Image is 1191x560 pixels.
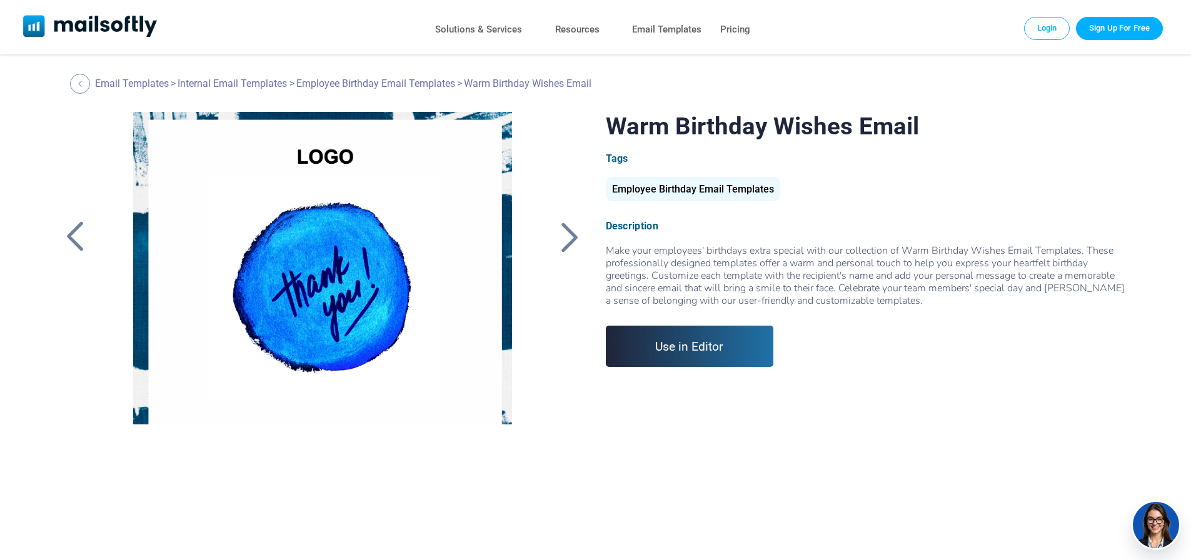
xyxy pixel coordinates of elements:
a: Pricing [720,21,750,39]
a: Internal Email Templates [178,77,287,89]
a: Back [555,221,586,253]
h1: Warm Birthday Wishes Email [606,112,1132,140]
a: Email Templates [632,21,701,39]
div: Tags [606,152,1132,164]
div: Make your employees' birthdays extra special with our collection of Warm Birthday Wishes Email Te... [606,244,1132,307]
a: Warm Birthday Wishes Email [112,112,533,424]
a: Email Templates [95,77,169,89]
a: Use in Editor [606,326,774,367]
a: Employee Birthday Email Templates [606,188,780,194]
div: Description [606,220,1132,232]
a: Trial [1076,17,1163,39]
a: Mailsoftly [23,15,158,39]
a: Login [1024,17,1070,39]
div: Employee Birthday Email Templates [606,177,780,201]
a: Employee Birthday Email Templates [296,77,455,89]
a: Solutions & Services [435,21,522,39]
a: Back [70,74,93,94]
a: Resources [555,21,600,39]
a: Back [59,221,91,253]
